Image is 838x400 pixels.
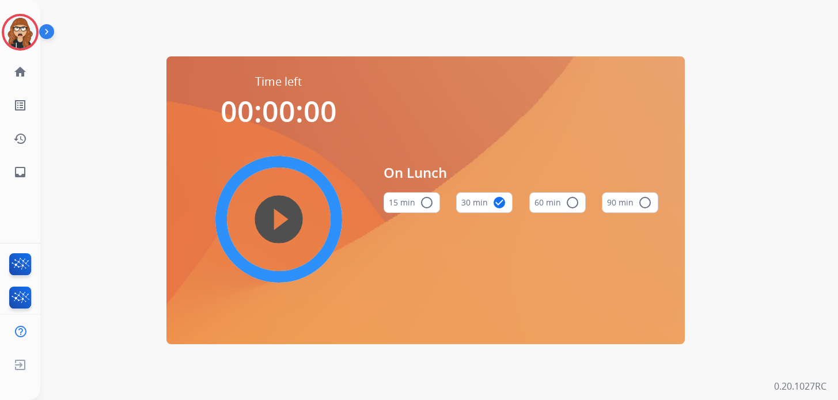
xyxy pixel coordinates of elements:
[272,212,286,226] mat-icon: play_circle_filled
[13,65,27,79] mat-icon: home
[13,165,27,179] mat-icon: inbox
[456,192,513,213] button: 30 min
[566,196,579,209] mat-icon: radio_button_unchecked
[602,192,658,213] button: 90 min
[384,192,440,213] button: 15 min
[13,98,27,112] mat-icon: list_alt
[384,162,659,183] span: On Lunch
[4,16,36,48] img: avatar
[13,132,27,146] mat-icon: history
[529,192,586,213] button: 60 min
[255,74,302,90] span: Time left
[420,196,434,209] mat-icon: radio_button_unchecked
[221,92,337,131] span: 00:00:00
[492,196,506,209] mat-icon: check_circle
[774,379,826,393] p: 0.20.1027RC
[638,196,652,209] mat-icon: radio_button_unchecked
